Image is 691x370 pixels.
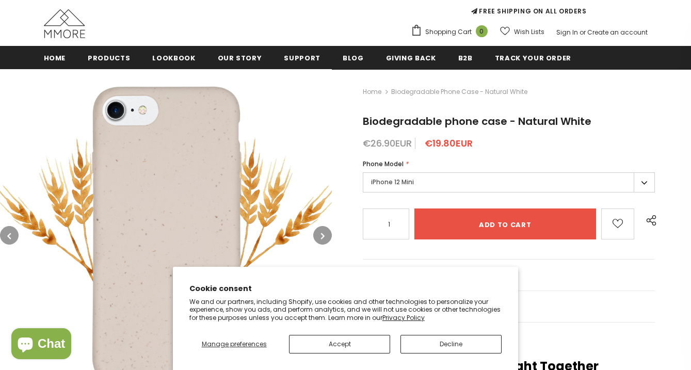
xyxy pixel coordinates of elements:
[400,335,502,353] button: Decline
[458,53,473,63] span: B2B
[284,46,320,69] a: support
[425,27,472,37] span: Shopping Cart
[514,27,544,37] span: Wish Lists
[8,328,74,362] inbox-online-store-chat: Shopify online store chat
[202,340,267,348] span: Manage preferences
[289,335,390,353] button: Accept
[580,28,586,37] span: or
[152,46,195,69] a: Lookbook
[363,260,655,291] a: General Questions
[189,283,502,294] h2: Cookie consent
[44,53,66,63] span: Home
[495,53,571,63] span: Track your order
[382,313,425,322] a: Privacy Policy
[218,53,262,63] span: Our Story
[88,53,130,63] span: Products
[343,46,364,69] a: Blog
[458,46,473,69] a: B2B
[414,208,596,239] input: Add to cart
[343,53,364,63] span: Blog
[425,137,473,150] span: €19.80EUR
[391,86,527,98] span: Biodegradable phone case - Natural White
[284,53,320,63] span: support
[476,25,488,37] span: 0
[386,46,436,69] a: Giving back
[411,24,493,40] a: Shopping Cart 0
[495,46,571,69] a: Track your order
[88,46,130,69] a: Products
[189,298,502,322] p: We and our partners, including Shopify, use cookies and other technologies to personalize your ex...
[500,23,544,41] a: Wish Lists
[189,335,279,353] button: Manage preferences
[44,46,66,69] a: Home
[363,114,591,128] span: Biodegradable phone case - Natural White
[556,28,578,37] a: Sign In
[587,28,648,37] a: Create an account
[218,46,262,69] a: Our Story
[363,159,404,168] span: Phone Model
[386,53,436,63] span: Giving back
[44,9,85,38] img: MMORE Cases
[363,86,381,98] a: Home
[363,137,412,150] span: €26.90EUR
[363,172,655,192] label: iPhone 12 Mini
[152,53,195,63] span: Lookbook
